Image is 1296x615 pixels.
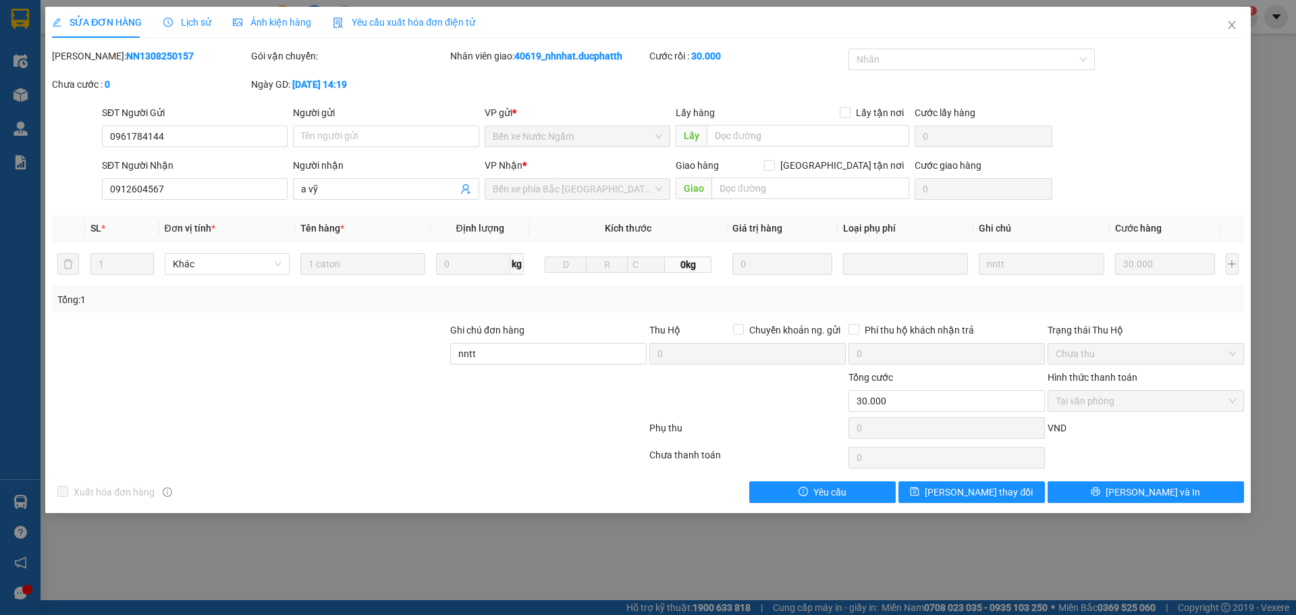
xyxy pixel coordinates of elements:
div: SĐT Người Nhận [102,158,288,173]
div: Cước rồi : [649,49,846,63]
div: Chưa thanh toán [648,448,847,471]
span: VND [1048,423,1066,433]
span: picture [233,18,242,27]
div: Người gửi [293,105,479,120]
span: Chưa thu [1056,344,1236,364]
div: Tổng: 1 [57,292,500,307]
span: Xuất hóa đơn hàng [68,485,160,500]
input: Ghi chú đơn hàng [450,343,647,365]
span: Tổng cước [848,372,893,383]
label: Cước giao hàng [915,160,981,171]
span: Tên hàng [300,223,344,234]
span: Lấy [676,125,707,146]
input: 0 [732,253,833,275]
span: clock-circle [163,18,173,27]
button: save[PERSON_NAME] thay đổi [898,481,1045,503]
label: Ghi chú đơn hàng [450,325,524,336]
span: Lấy hàng [676,107,715,118]
label: Hình thức thanh toán [1048,372,1137,383]
b: 30.000 [691,51,721,61]
img: icon [333,18,344,28]
span: edit [52,18,61,27]
span: close [1226,20,1237,30]
div: SĐT Người Gửi [102,105,288,120]
input: Cước giao hàng [915,178,1052,200]
th: Loại phụ phí [838,215,973,242]
b: NN1308250157 [126,51,194,61]
span: Định lượng [456,223,504,234]
span: Ảnh kiện hàng [233,17,311,28]
span: Bến xe Nước Ngầm [493,126,662,146]
input: D [545,257,587,273]
span: Khác [173,254,281,274]
div: VP gửi [485,105,670,120]
span: Giao [676,178,711,199]
span: user-add [460,184,471,194]
b: [DATE] 14:19 [292,79,347,90]
div: Chưa cước : [52,77,248,92]
th: Ghi chú [973,215,1109,242]
span: [GEOGRAPHIC_DATA] tận nơi [775,158,909,173]
span: SL [90,223,101,234]
span: Yêu cầu xuất hóa đơn điện tử [333,17,475,28]
div: Ngày GD: [251,77,448,92]
span: Giao hàng [676,160,719,171]
div: [PERSON_NAME]: [52,49,248,63]
span: Giá trị hàng [732,223,782,234]
div: Trạng thái Thu Hộ [1048,323,1244,338]
span: Cước hàng [1115,223,1162,234]
span: info-circle [163,487,172,497]
div: Người nhận [293,158,479,173]
span: Lấy tận nơi [850,105,909,120]
input: 0 [1115,253,1216,275]
button: printer[PERSON_NAME] và In [1048,481,1244,503]
div: Gói vận chuyển: [251,49,448,63]
span: Đơn vị tính [165,223,215,234]
div: Nhân viên giao: [450,49,647,63]
input: R [586,257,628,273]
input: Dọc đường [711,178,909,199]
span: Thu Hộ [649,325,680,336]
span: kg [510,253,524,275]
input: Dọc đường [707,125,909,146]
span: [PERSON_NAME] thay đổi [925,485,1033,500]
span: SỬA ĐƠN HÀNG [52,17,142,28]
span: Bến xe phía Bắc Thanh Hóa [493,179,662,199]
input: C [627,257,665,273]
button: delete [57,253,79,275]
span: printer [1091,487,1100,498]
span: save [910,487,919,498]
span: Chuyển khoản ng. gửi [744,323,846,338]
div: Phụ thu [648,421,847,444]
input: VD: Bàn, Ghế [300,253,425,275]
span: exclamation-circle [799,487,808,498]
span: Kích thước [605,223,651,234]
span: Lịch sử [163,17,211,28]
button: plus [1226,253,1239,275]
label: Cước lấy hàng [915,107,975,118]
span: Tại văn phòng [1056,391,1236,411]
span: Phí thu hộ khách nhận trả [859,323,979,338]
span: [PERSON_NAME] và In [1106,485,1200,500]
b: 0 [105,79,110,90]
span: 0kg [665,257,711,273]
input: Cước lấy hàng [915,126,1052,147]
input: Ghi Chú [979,253,1104,275]
span: Yêu cầu [813,485,846,500]
button: Close [1213,7,1251,45]
span: VP Nhận [485,160,522,171]
b: 40619_nhnhat.ducphatth [514,51,622,61]
button: exclamation-circleYêu cầu [749,481,896,503]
